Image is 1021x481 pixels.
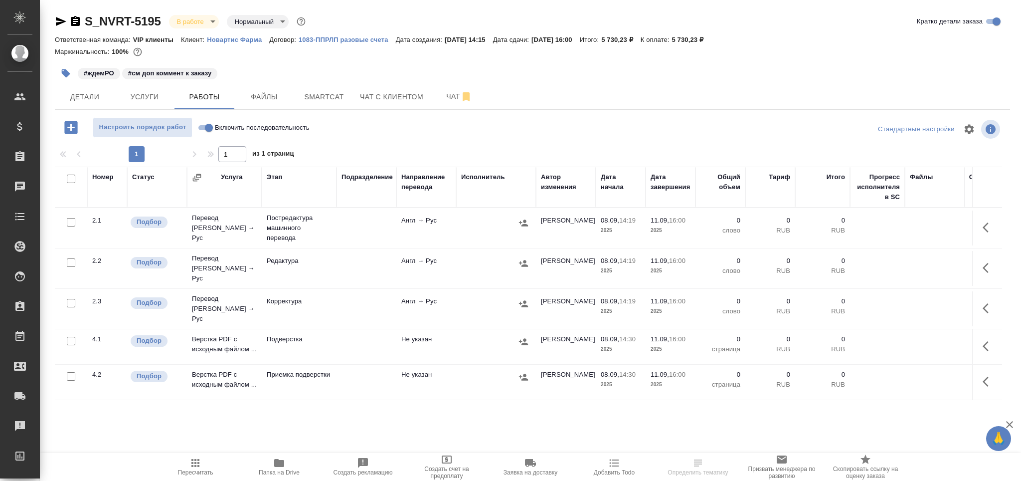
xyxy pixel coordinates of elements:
p: слово [700,226,740,236]
p: слово [970,266,1020,276]
td: [PERSON_NAME] [536,329,596,364]
div: Итого [827,172,845,182]
p: 2025 [601,266,641,276]
p: 1083-ППРЛП разовые счета [299,36,396,43]
p: страница [970,344,1020,354]
p: Дата сдачи: [493,36,531,43]
p: [DATE] 14:15 [445,36,493,43]
p: 0 [970,370,1020,380]
p: Маржинальность: [55,48,112,55]
p: Приемка подверстки [267,370,332,380]
td: Англ → Рус [396,251,456,286]
p: 0 [750,296,790,306]
button: Здесь прячутся важные кнопки [977,256,1001,280]
button: Настроить порядок работ [93,117,192,138]
button: Добавить Todo [572,453,656,481]
div: 4.1 [92,334,122,344]
p: Новартис Фарма [207,36,269,43]
span: Включить последовательность [215,123,310,133]
button: Назначить [516,370,531,385]
p: 0 [800,256,845,266]
div: В работе [227,15,289,28]
div: Исполнитель [461,172,505,182]
p: [DATE] 16:00 [531,36,580,43]
td: Перевод [PERSON_NAME] → Рус [187,248,262,288]
p: 14:30 [619,335,636,343]
span: Настроить таблицу [957,117,981,141]
p: страница [700,344,740,354]
p: 5 730,23 ₽ [672,36,711,43]
p: 0 [700,216,740,226]
p: 100% [112,48,131,55]
p: RUB [800,226,845,236]
button: Здесь прячутся важные кнопки [977,370,1001,394]
td: Англ → Рус [396,211,456,245]
div: 4.2 [92,370,122,380]
span: Создать счет на предоплату [411,466,483,480]
button: Доп статусы указывают на важность/срочность заказа [295,15,308,28]
button: Назначить [516,334,531,349]
span: Определить тематику [668,469,728,476]
p: Подбор [137,257,162,267]
p: RUB [800,306,845,316]
p: слово [970,306,1020,316]
td: Перевод [PERSON_NAME] → Рус [187,208,262,248]
p: 0 [800,334,845,344]
p: 08.09, [601,371,619,378]
span: Заявка на доставку [504,469,557,476]
p: 0 [750,370,790,380]
p: Редактура [267,256,332,266]
p: 0 [750,334,790,344]
div: Этап [267,172,282,182]
button: Добавить тэг [55,62,77,84]
p: 16:00 [669,257,685,264]
p: RUB [750,380,790,390]
div: Статус [132,172,155,182]
p: 14:30 [619,371,636,378]
p: 11.09, [651,217,669,224]
p: #см доп коммент к заказу [128,68,212,78]
div: Дата завершения [651,172,690,192]
div: Подразделение [341,172,393,182]
p: Подбор [137,371,162,381]
p: 0 [700,296,740,306]
td: Перевод [PERSON_NAME] → Рус [187,289,262,329]
div: Номер [92,172,114,182]
p: 14:19 [619,217,636,224]
p: 2025 [601,306,641,316]
p: Дата создания: [396,36,445,43]
button: Скопировать ссылку для ЯМессенджера [55,15,67,27]
button: Здесь прячутся важные кнопки [977,296,1001,320]
p: 08.09, [601,297,619,305]
span: из 1 страниц [252,148,294,162]
span: Пересчитать [178,469,213,476]
p: RUB [800,344,845,354]
p: 0 [800,216,845,226]
p: страница [700,380,740,390]
p: RUB [750,344,790,354]
span: Создать рекламацию [334,469,393,476]
span: ждемРО [77,68,121,77]
div: Направление перевода [401,172,451,192]
p: Подбор [137,217,162,227]
span: Призвать менеджера по развитию [746,466,818,480]
button: Призвать менеджера по развитию [740,453,824,481]
div: Услуга [221,172,242,182]
p: 0 [970,216,1020,226]
p: Договор: [269,36,299,43]
p: RUB [750,306,790,316]
p: Итого: [580,36,601,43]
span: Кратко детали заказа [917,16,983,26]
td: [PERSON_NAME] [536,365,596,400]
td: Верстка PDF с исходным файлом ... [187,365,262,400]
td: [PERSON_NAME] [536,251,596,286]
p: 2025 [651,266,690,276]
p: Корректура [267,296,332,306]
p: 08.09, [601,257,619,264]
p: 2025 [651,226,690,236]
p: 16:00 [669,297,685,305]
p: слово [970,226,1020,236]
p: 11.09, [651,371,669,378]
p: VIP клиенты [133,36,181,43]
span: Настроить порядок работ [98,122,187,133]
